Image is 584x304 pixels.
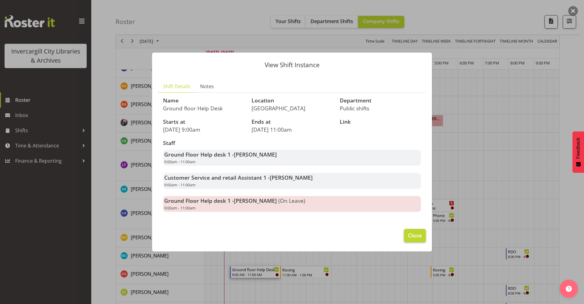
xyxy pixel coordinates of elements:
[164,159,196,164] span: 9:00am - 11:00am
[252,98,333,104] h3: Location
[164,174,313,181] strong: Customer Service and retail Assistant 1 -
[164,182,196,188] span: 9:00am - 11:00am
[340,98,421,104] h3: Department
[404,229,426,242] button: Close
[252,126,333,133] p: [DATE] 11:00am
[164,151,277,158] strong: Ground Floor Help desk 1 -
[278,197,305,204] span: (On Leave)
[270,174,313,181] span: [PERSON_NAME]
[200,83,214,90] span: Notes
[163,140,421,146] h3: Staff
[340,105,421,112] p: Public shifts
[566,286,572,292] img: help-xxl-2.png
[164,197,277,204] strong: Ground Floor Help desk 1 -
[340,119,421,125] h3: Link
[252,119,333,125] h3: Ends at
[164,205,196,211] span: 9:00am - 11:00am
[163,126,244,133] p: [DATE] 9:00am
[572,131,584,173] button: Feedback - Show survey
[158,62,426,68] p: View Shift Instance
[252,105,333,112] p: [GEOGRAPHIC_DATA]
[408,231,422,239] span: Close
[163,98,244,104] h3: Name
[163,119,244,125] h3: Starts at
[163,105,244,112] p: Ground floor Help Desk
[163,83,190,90] span: Shift Details
[575,137,581,159] span: Feedback
[234,151,277,158] span: [PERSON_NAME]
[234,197,277,204] span: [PERSON_NAME]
